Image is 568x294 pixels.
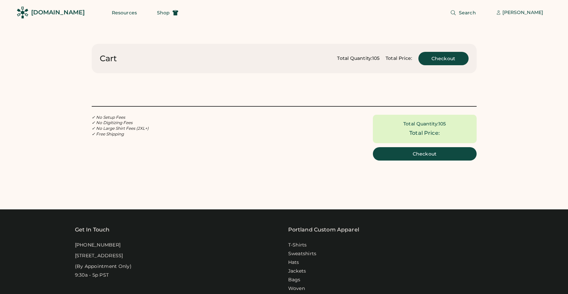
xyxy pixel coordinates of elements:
[373,147,477,161] button: Checkout
[459,10,476,15] span: Search
[75,226,110,234] div: Get In Touch
[288,226,359,234] a: Portland Custom Apparel
[104,6,145,19] button: Resources
[288,268,306,275] a: Jackets
[386,55,412,62] div: Total Price:
[92,120,133,125] em: ✓ No Digitizing Fees
[157,10,170,15] span: Shop
[100,53,117,64] div: Cart
[288,242,307,249] a: T-Shirts
[288,277,301,283] a: Bags
[288,259,299,266] a: Hats
[438,121,446,127] div: 105
[409,129,440,137] div: Total Price:
[442,6,484,19] button: Search
[31,8,85,17] div: [DOMAIN_NAME]
[288,285,305,292] a: Woven
[288,251,317,257] a: Sweatshirts
[17,7,28,18] img: Rendered Logo - Screens
[372,55,380,62] div: 105
[149,6,186,19] button: Shop
[75,242,121,249] div: [PHONE_NUMBER]
[418,52,469,65] button: Checkout
[337,55,372,62] div: Total Quantity:
[502,9,543,16] div: [PERSON_NAME]
[92,115,125,120] em: ✓ No Setup Fees
[92,126,149,131] em: ✓ No Large Shirt Fees (2XL+)
[75,272,109,279] div: 9:30a - 5p PST
[75,253,123,259] div: [STREET_ADDRESS]
[92,131,124,136] em: ✓ Free Shipping
[403,121,438,127] div: Total Quantity:
[75,263,132,270] div: (By Appointment Only)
